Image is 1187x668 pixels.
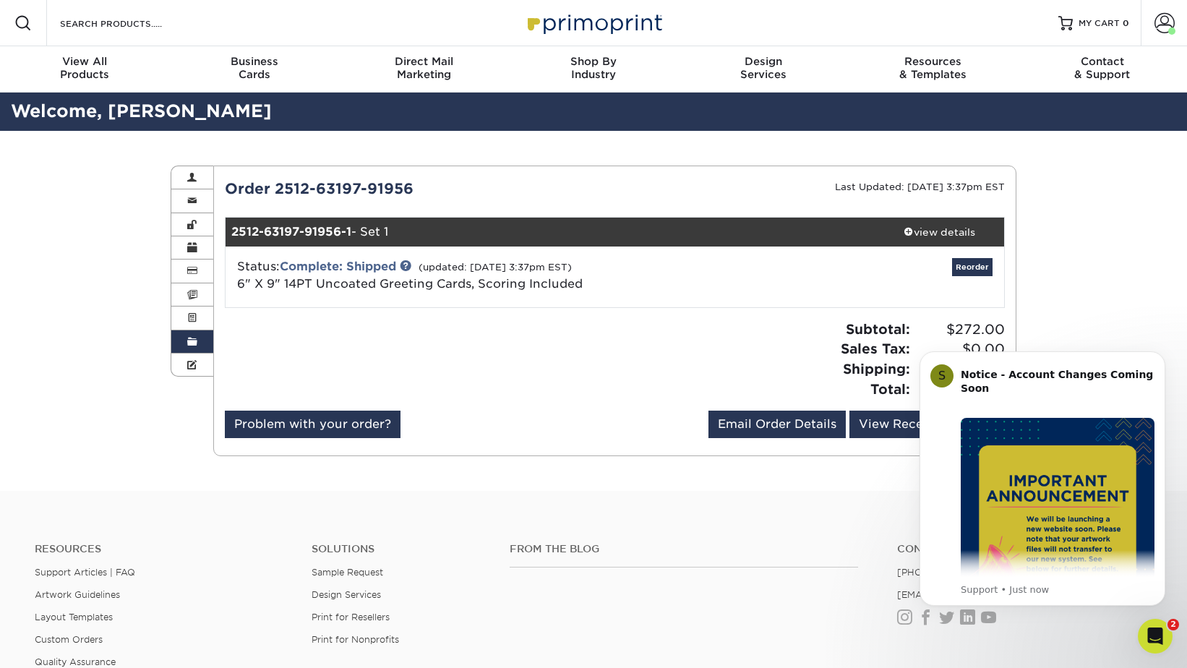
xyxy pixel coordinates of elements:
a: Contact [897,543,1152,555]
a: BusinessCards [170,46,340,93]
span: 0 [1123,18,1129,28]
div: Order 2512-63197-91956 [214,178,615,200]
a: [EMAIL_ADDRESS][DOMAIN_NAME] [897,589,1070,600]
small: Last Updated: [DATE] 3:37pm EST [835,181,1005,192]
strong: 2512-63197-91956-1 [231,225,351,239]
img: Primoprint [521,7,666,38]
a: View Receipt [849,411,949,438]
span: MY CART [1079,17,1120,30]
div: Marketing [339,55,509,81]
h4: Solutions [312,543,488,555]
div: Services [678,55,848,81]
div: - Set 1 [226,218,875,247]
strong: Sales Tax: [841,341,910,356]
h4: Resources [35,543,290,555]
a: Artwork Guidelines [35,589,120,600]
a: Shop ByIndustry [509,46,679,93]
strong: Subtotal: [846,321,910,337]
a: Layout Templates [35,612,113,622]
a: Print for Nonprofits [312,634,399,645]
strong: Total: [870,381,910,397]
span: Direct Mail [339,55,509,68]
span: Contact [1017,55,1187,68]
span: $272.00 [914,320,1005,340]
a: view details [874,218,1004,247]
div: Industry [509,55,679,81]
a: Reorder [952,258,993,276]
h4: From the Blog [510,543,858,555]
input: SEARCH PRODUCTS..... [59,14,200,32]
a: [PHONE_NUMBER] [897,567,987,578]
strong: Shipping: [843,361,910,377]
a: Sample Request [312,567,383,578]
a: Print for Resellers [312,612,390,622]
a: Contact& Support [1017,46,1187,93]
iframe: Intercom live chat [1138,619,1173,654]
a: Support Articles | FAQ [35,567,135,578]
a: DesignServices [678,46,848,93]
a: 6" X 9" 14PT Uncoated Greeting Cards, Scoring Included [237,277,583,291]
span: Resources [848,55,1018,68]
a: Email Order Details [708,411,846,438]
a: Problem with your order? [225,411,400,438]
a: Direct MailMarketing [339,46,509,93]
div: & Support [1017,55,1187,81]
div: & Templates [848,55,1018,81]
a: Design Services [312,589,381,600]
div: view details [874,225,1004,239]
div: Cards [170,55,340,81]
span: Design [678,55,848,68]
span: Shop By [509,55,679,68]
small: (updated: [DATE] 3:37pm EST) [419,262,572,273]
a: Complete: Shipped [280,260,396,273]
span: Business [170,55,340,68]
iframe: Intercom notifications message [898,333,1187,661]
a: Resources& Templates [848,46,1018,93]
span: 2 [1167,619,1179,630]
div: Status: [226,258,745,293]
